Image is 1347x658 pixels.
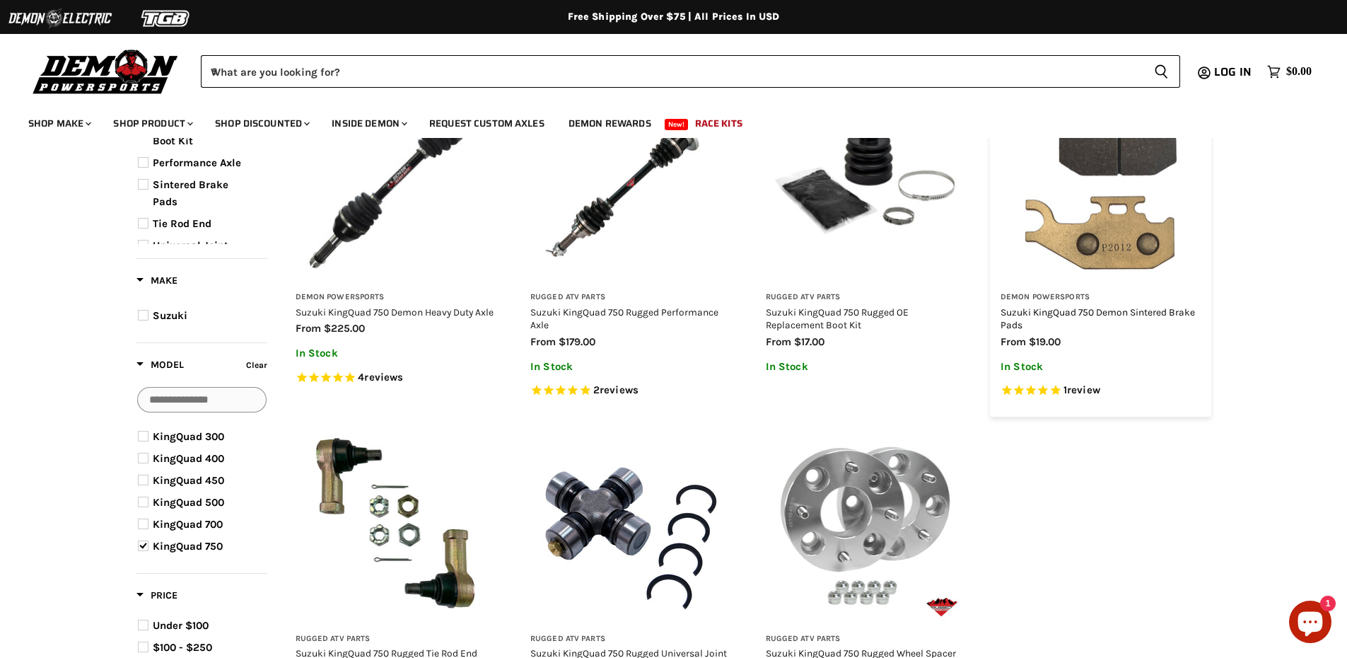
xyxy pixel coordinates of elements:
div: Free Shipping Over $75 | All Prices In USD [108,11,1240,23]
a: Demon Rewards [558,109,662,138]
h3: Rugged ATV Parts [530,634,730,645]
span: 2 reviews [593,383,638,396]
span: $19.00 [1029,335,1061,348]
a: Shop Make [18,109,100,138]
button: Clear filter by Model [243,357,267,376]
a: Suzuki KingQuad 750 Rugged OE Replacement Boot Kit [766,306,909,330]
span: $179.00 [559,335,595,348]
img: TGB Logo 2 [113,5,219,32]
a: Inside Demon [321,109,416,138]
img: Suzuki KingQuad 750 Rugged Performance Axle [530,82,730,282]
span: KingQuad 400 [153,452,224,465]
span: from [530,335,556,348]
span: Universal Joint [153,239,228,252]
span: Suzuki [153,309,187,322]
inbox-online-store-chat: Shopify online store chat [1285,601,1336,647]
img: Suzuki KingQuad 750 Rugged Universal Joint [530,423,730,623]
img: Suzuki KingQuad 750 Rugged OE Replacement Boot Kit [766,82,966,282]
span: 1 reviews [1063,383,1100,396]
span: KingQuad 450 [153,474,224,487]
a: Log in [1208,66,1260,79]
span: Tie Rod End [153,217,211,230]
img: Suzuki KingQuad 750 Rugged Wheel Spacer [766,423,966,623]
a: Suzuki KingQuad 750 Rugged Performance Axle [530,306,718,330]
a: $0.00 [1260,62,1319,82]
span: from [766,335,791,348]
span: 4 reviews [358,371,403,383]
ul: Main menu [18,103,1308,138]
span: $100 - $250 [153,641,212,654]
span: New! [665,119,689,130]
a: Suzuki KingQuad 750 Demon Sintered Brake Pads [1001,306,1195,330]
span: Make [136,275,177,287]
span: KingQuad 700 [153,518,223,531]
span: KingQuad 500 [153,496,224,509]
span: $17.00 [794,335,824,348]
a: Shop Discounted [204,109,318,138]
span: Model [136,359,184,371]
img: Suzuki KingQuad 750 Rugged Tie Rod End [296,423,496,623]
span: from [296,322,321,335]
button: Search [1143,55,1180,88]
img: Demon Powersports [28,46,183,96]
span: Rated 5.0 out of 5 stars 4 reviews [296,371,496,386]
span: KingQuad 750 [153,540,223,553]
span: reviews [364,371,403,383]
span: Price [136,589,177,601]
input: When autocomplete results are available use up and down arrows to review and enter to select [201,55,1143,88]
span: Log in [1214,63,1252,81]
span: Rated 5.0 out of 5 stars 1 reviews [1001,383,1201,398]
a: Suzuki KingQuad 750 Demon Heavy Duty Axle [296,306,494,318]
span: Rated 5.0 out of 5 stars 2 reviews [530,383,730,398]
span: review [1067,383,1100,396]
h3: Demon Powersports [296,292,496,303]
span: $225.00 [324,322,365,335]
span: reviews [600,383,638,396]
p: In Stock [530,361,730,373]
a: Request Custom Axles [419,109,555,138]
h3: Demon Powersports [1001,292,1201,303]
img: Demon Electric Logo 2 [7,5,113,32]
span: Under $100 [153,619,209,632]
span: KingQuad 300 [153,430,224,443]
form: Product [201,55,1180,88]
p: In Stock [766,361,966,373]
h3: Rugged ATV Parts [766,634,966,645]
h3: Rugged ATV Parts [766,292,966,303]
button: Filter by Model [136,358,184,376]
h3: Rugged ATV Parts [296,634,496,645]
span: Performance Axle [153,156,241,169]
p: In Stock [1001,361,1201,373]
h3: Rugged ATV Parts [530,292,730,303]
img: Suzuki KingQuad 750 Demon Sintered Brake Pads [1001,82,1201,282]
button: Filter by Price [136,589,177,606]
a: Race Kits [684,109,753,138]
span: Sintered Brake Pads [153,178,228,208]
p: In Stock [296,347,496,359]
input: Search Options [137,387,267,412]
span: from [1001,335,1026,348]
img: Suzuki KingQuad 750 Demon Heavy Duty Axle [296,82,496,282]
a: Shop Product [103,109,202,138]
span: $0.00 [1286,65,1312,79]
button: Filter by Make [136,274,177,292]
